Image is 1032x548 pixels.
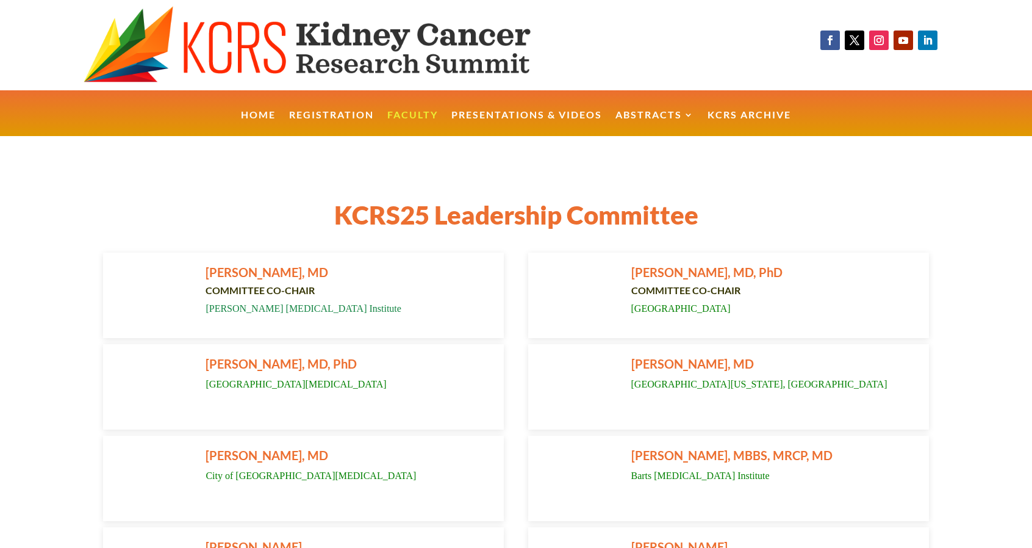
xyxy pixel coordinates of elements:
strong: COMMITTEE CO-CHAIR [206,284,315,296]
span: [PERSON_NAME] [MEDICAL_DATA] Institute [206,303,401,314]
a: Follow on LinkedIn [918,31,937,50]
span: [PERSON_NAME], MD [631,356,754,371]
span: [PERSON_NAME], MD [206,448,328,463]
span: [GEOGRAPHIC_DATA] [631,303,731,314]
a: Abstracts [615,110,694,137]
a: Presentations & Videos [451,110,602,137]
span: City of [GEOGRAPHIC_DATA][MEDICAL_DATA] [206,470,416,481]
span: [PERSON_NAME], MD [206,265,328,279]
span: [GEOGRAPHIC_DATA][US_STATE], [GEOGRAPHIC_DATA] [631,379,887,389]
img: KCRS generic logo wide [84,6,586,84]
a: Follow on Facebook [820,31,840,50]
span: [PERSON_NAME], MD, PhD [631,265,783,279]
a: Follow on Youtube [894,31,913,50]
a: Follow on Instagram [869,31,889,50]
h1: KCRS25 Leadership Committee [187,200,845,236]
strong: COMMITTEE CO-CHAIR [631,284,740,296]
span: [PERSON_NAME], MD, PhD [206,356,357,371]
a: Registration [289,110,374,137]
a: Faculty [387,110,438,137]
a: Home [241,110,276,137]
a: Follow on X [845,31,864,50]
a: KCRS Archive [708,110,791,137]
span: Barts [MEDICAL_DATA] Institute [631,470,770,481]
span: [PERSON_NAME], MBBS, MRCP, MD [631,448,833,463]
span: [GEOGRAPHIC_DATA][MEDICAL_DATA] [206,379,386,389]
